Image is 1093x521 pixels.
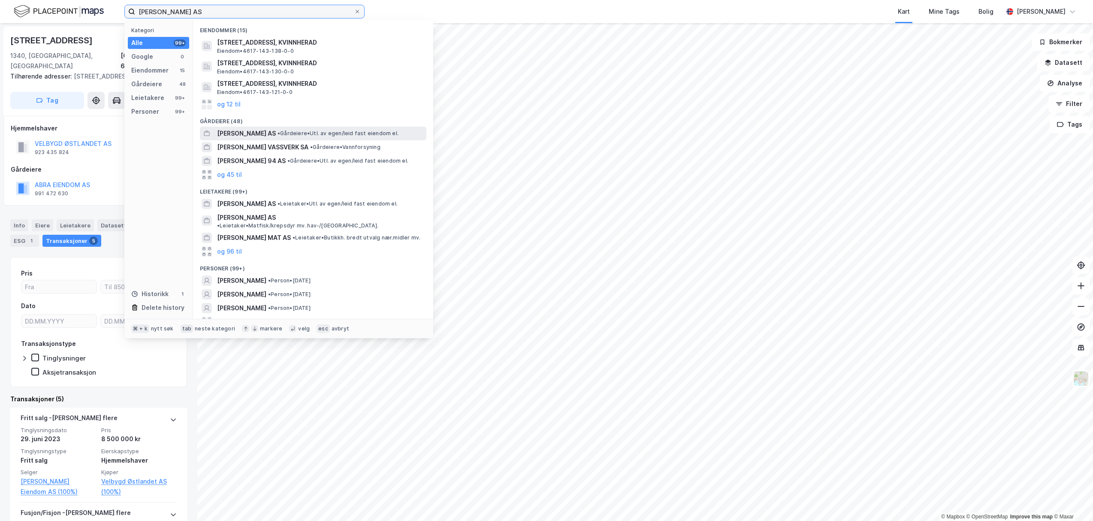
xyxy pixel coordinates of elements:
[174,94,186,101] div: 99+
[101,455,177,466] div: Hjemmelshaver
[101,280,176,293] input: Til 8500000
[35,149,69,156] div: 923 435 824
[287,158,290,164] span: •
[21,413,118,427] div: Fritt salg - [PERSON_NAME] flere
[27,236,36,245] div: 1
[10,235,39,247] div: ESG
[966,514,1008,520] a: OpenStreetMap
[278,130,399,137] span: Gårdeiere • Utl. av egen/leid fast eiendom el.
[260,325,282,332] div: markere
[1040,75,1090,92] button: Analyse
[179,53,186,60] div: 0
[10,71,180,82] div: [STREET_ADDRESS]
[179,67,186,74] div: 15
[21,339,76,349] div: Transaksjonstype
[217,276,266,286] span: [PERSON_NAME]
[1032,33,1090,51] button: Bokmerker
[21,427,96,434] span: Tinglysningsdato
[101,427,177,434] span: Pris
[42,354,86,362] div: Tinglysninger
[217,128,276,139] span: [PERSON_NAME] AS
[217,156,286,166] span: [PERSON_NAME] 94 AS
[10,73,74,80] span: Tilhørende adresser:
[287,158,408,164] span: Gårdeiere • Utl. av egen/leid fast eiendom el.
[195,325,235,332] div: neste kategori
[1050,480,1093,521] div: Kontrollprogram for chat
[174,108,186,115] div: 99+
[121,51,187,71] div: [GEOGRAPHIC_DATA], 66/201
[1050,116,1090,133] button: Tags
[193,258,433,274] div: Personer (99+)
[217,303,266,313] span: [PERSON_NAME]
[268,277,271,284] span: •
[278,200,398,207] span: Leietaker • Utl. av egen/leid fast eiendom el.
[21,268,33,279] div: Pris
[42,235,101,247] div: Transaksjoner
[217,212,276,223] span: [PERSON_NAME] AS
[941,514,965,520] a: Mapbox
[131,93,164,103] div: Leietakere
[174,39,186,46] div: 99+
[10,219,28,231] div: Info
[217,222,378,229] span: Leietaker • Matfisk/krepsdyr mv. hav-/[GEOGRAPHIC_DATA].
[142,303,184,313] div: Delete history
[35,190,68,197] div: 991 472 630
[268,305,311,312] span: Person • [DATE]
[268,291,311,298] span: Person • [DATE]
[1048,95,1090,112] button: Filter
[310,144,313,150] span: •
[131,51,153,62] div: Google
[10,33,94,47] div: [STREET_ADDRESS]
[10,394,187,404] div: Transaksjoner (5)
[217,58,423,68] span: [STREET_ADDRESS], KVINNHERAD
[101,448,177,455] span: Eierskapstype
[1073,370,1089,387] img: Z
[101,315,176,327] input: DD.MM.YYYY
[217,199,276,209] span: [PERSON_NAME] AS
[131,324,149,333] div: ⌘ + k
[131,289,169,299] div: Historikk
[217,170,242,180] button: og 45 til
[217,222,220,229] span: •
[21,469,96,476] span: Selger
[21,455,96,466] div: Fritt salg
[131,27,189,33] div: Kategori
[1017,6,1066,17] div: [PERSON_NAME]
[332,325,349,332] div: avbryt
[57,219,94,231] div: Leietakere
[21,434,96,444] div: 29. juni 2023
[1010,514,1053,520] a: Improve this map
[278,130,280,136] span: •
[978,6,993,17] div: Bolig
[193,111,433,127] div: Gårdeiere (48)
[298,325,310,332] div: velg
[21,448,96,455] span: Tinglysningstype
[293,234,295,241] span: •
[217,37,423,48] span: [STREET_ADDRESS], KVINNHERAD
[101,469,177,476] span: Kjøper
[217,79,423,89] span: [STREET_ADDRESS], KVINNHERAD
[21,476,96,497] a: [PERSON_NAME] Eiendom AS (100%)
[217,317,242,327] button: og 96 til
[181,324,193,333] div: tab
[217,142,308,152] span: [PERSON_NAME] VASSVERK SA
[14,4,104,19] img: logo.f888ab2527a4732fd821a326f86c7f29.svg
[293,234,420,241] span: Leietaker • Butikkh. bredt utvalg nær.midler mv.
[217,99,241,109] button: og 12 til
[131,38,143,48] div: Alle
[217,89,293,96] span: Eiendom • 4617-143-121-0-0
[151,325,174,332] div: nytt søk
[217,289,266,300] span: [PERSON_NAME]
[268,305,271,311] span: •
[89,236,98,245] div: 5
[1037,54,1090,71] button: Datasett
[217,68,294,75] span: Eiendom • 4617-143-130-0-0
[10,51,121,71] div: 1340, [GEOGRAPHIC_DATA], [GEOGRAPHIC_DATA]
[179,81,186,88] div: 48
[179,291,186,297] div: 1
[317,324,330,333] div: esc
[217,233,291,243] span: [PERSON_NAME] MAT AS
[929,6,960,17] div: Mine Tags
[193,182,433,197] div: Leietakere (99+)
[97,219,130,231] div: Datasett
